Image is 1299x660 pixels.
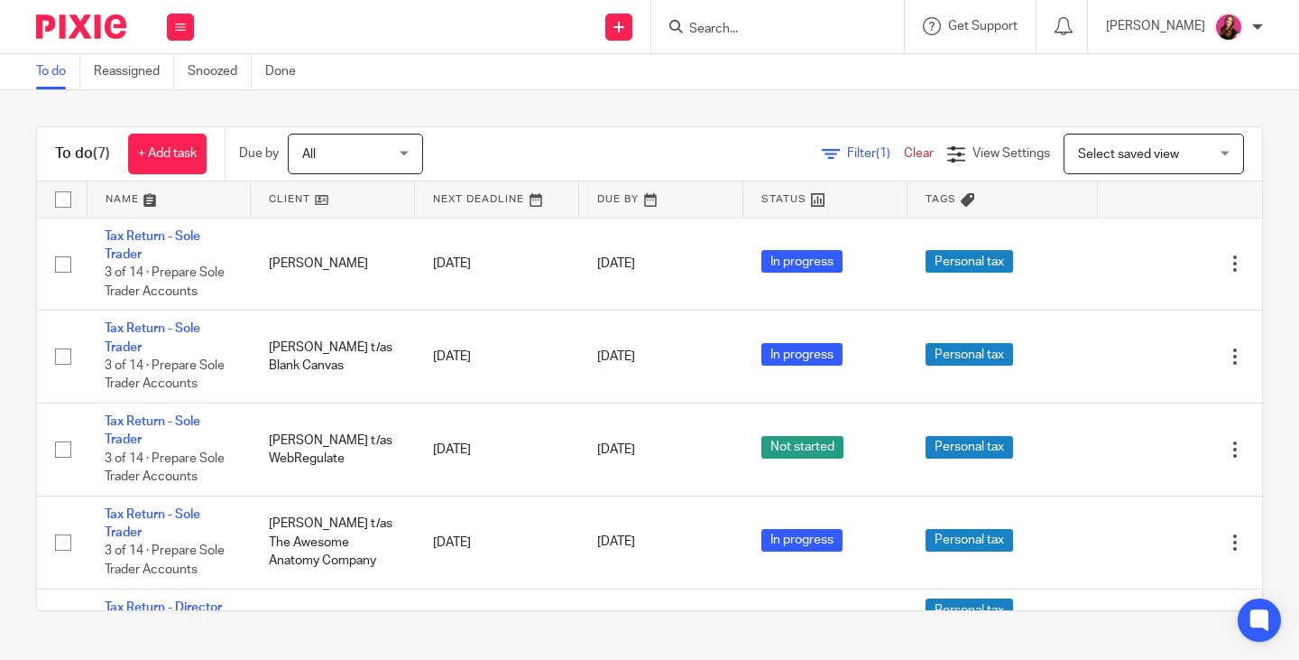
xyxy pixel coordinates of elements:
span: In progress [761,250,843,273]
span: Personal tax [926,599,1013,621]
span: 3 of 14 · Prepare Sole Trader Accounts [105,266,225,298]
a: Clear [904,147,934,160]
td: [PERSON_NAME] [251,218,415,311]
a: Tax Return - Sole Trader [105,322,200,353]
span: [DATE] [597,350,635,363]
span: 3 of 14 · Prepare Sole Trader Accounts [105,359,225,391]
a: To do [36,54,80,89]
span: Personal tax [926,529,1013,552]
a: + Add task [128,134,207,174]
span: [DATE] [597,257,635,270]
span: 3 of 14 · Prepare Sole Trader Accounts [105,545,225,577]
span: View Settings [972,147,1050,160]
span: 3 of 14 · Prepare Sole Trader Accounts [105,452,225,484]
a: Done [265,54,309,89]
span: Personal tax [926,436,1013,459]
a: Tax Return - Sole Trader [105,230,200,261]
span: [DATE] [597,443,635,456]
img: Pixie [36,14,126,39]
span: Select saved view [1078,148,1179,161]
a: Reassigned [94,54,174,89]
span: In progress [761,343,843,366]
p: Due by [239,144,279,163]
span: Get Support [948,20,1018,33]
span: Personal tax [926,250,1013,273]
p: [PERSON_NAME] [1106,17,1205,35]
td: [DATE] [415,496,579,589]
span: (1) [876,147,890,160]
input: Search [687,22,850,38]
td: [DATE] [415,311,579,404]
td: [PERSON_NAME] t/as Blank Canvas [251,311,415,404]
td: [DATE] [415,218,579,311]
span: [DATE] [597,536,635,549]
a: Tax Return - Sole Trader [105,415,200,446]
td: [PERSON_NAME] t/as WebRegulate [251,404,415,497]
span: (7) [93,146,110,161]
img: 21.png [1214,13,1243,42]
a: Snoozed [188,54,252,89]
h1: To do [55,144,110,163]
span: In progress [761,529,843,552]
span: Filter [847,147,904,160]
a: Tax Return - Sole Trader [105,508,200,539]
span: All [302,148,316,161]
td: [DATE] [415,404,579,497]
span: Tags [926,194,956,204]
td: [PERSON_NAME] t/as The Awesome Anatomy Company [251,496,415,589]
span: Personal tax [926,343,1013,366]
a: Tax Return - Director [105,601,222,614]
span: Not started [761,436,843,459]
